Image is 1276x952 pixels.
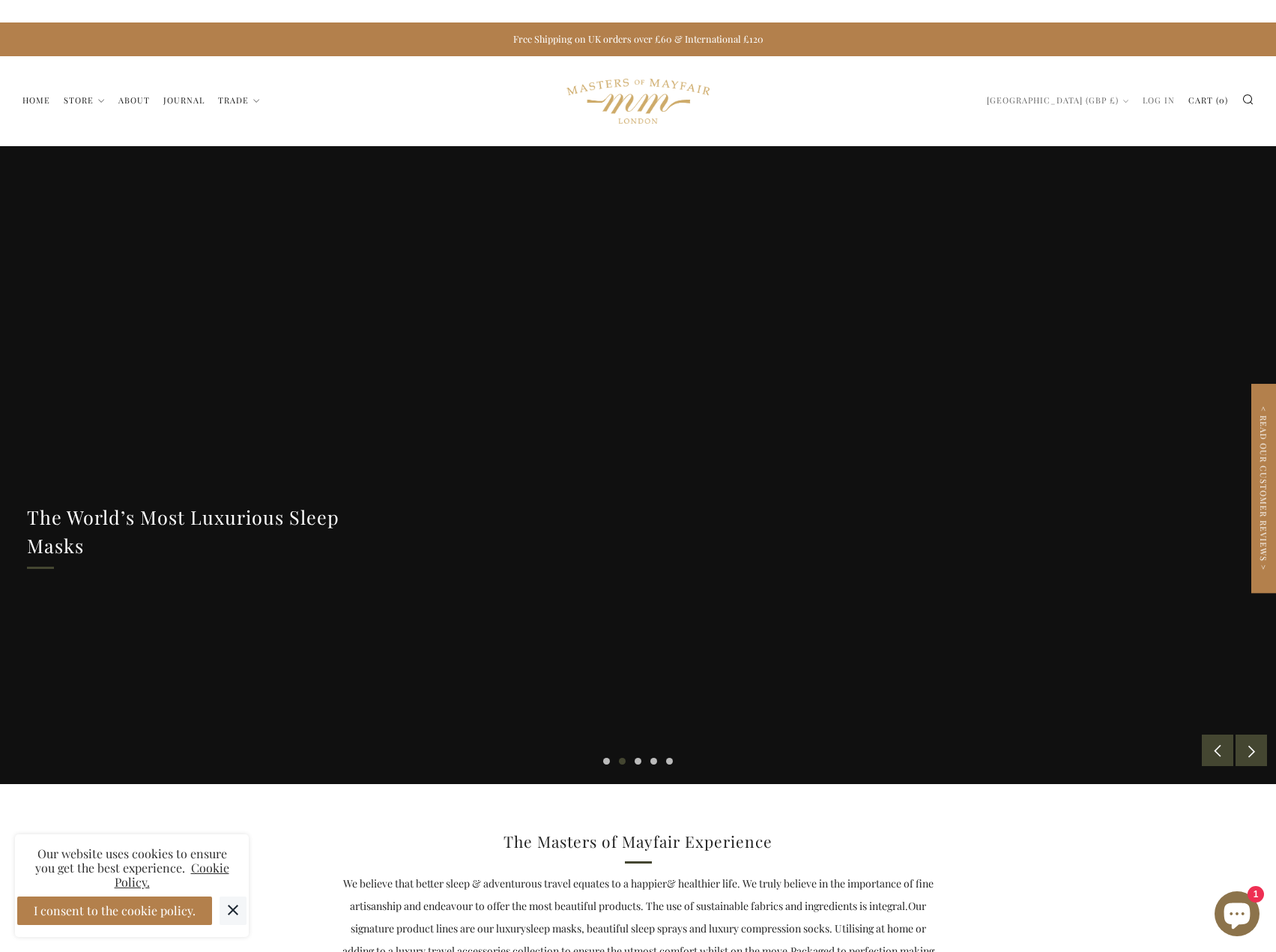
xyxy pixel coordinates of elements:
[635,758,641,765] button: 3 of 5
[22,88,50,112] a: Home
[115,860,229,890] a: Cookie Policy.
[1188,88,1228,112] a: Cart (0)
[603,758,610,765] button: 1 of 5
[391,829,886,855] h2: The Masters of Mayfair Experience
[64,88,105,112] a: Store
[987,88,1129,112] a: [GEOGRAPHIC_DATA] (GBP £)
[218,88,260,112] a: Trade
[566,64,710,139] img: logo
[27,846,237,889] div: Our website uses cookies to ensure you get the best experience.
[650,758,657,765] button: 4 of 5
[27,503,385,560] h2: The World’s Most Luxurious Sleep Masks
[1210,891,1264,940] inbox-online-store-chat: Shopify online store chat
[118,88,150,112] a: About
[619,758,626,765] button: 2 of 5
[17,897,212,925] button: I consent to the cookie policy.
[1251,384,1276,593] div: Click to open Judge.me floating reviews tab
[1143,88,1175,112] a: Log in
[666,758,673,765] button: 5 of 5
[163,88,205,112] a: Journal
[1219,94,1225,106] span: 0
